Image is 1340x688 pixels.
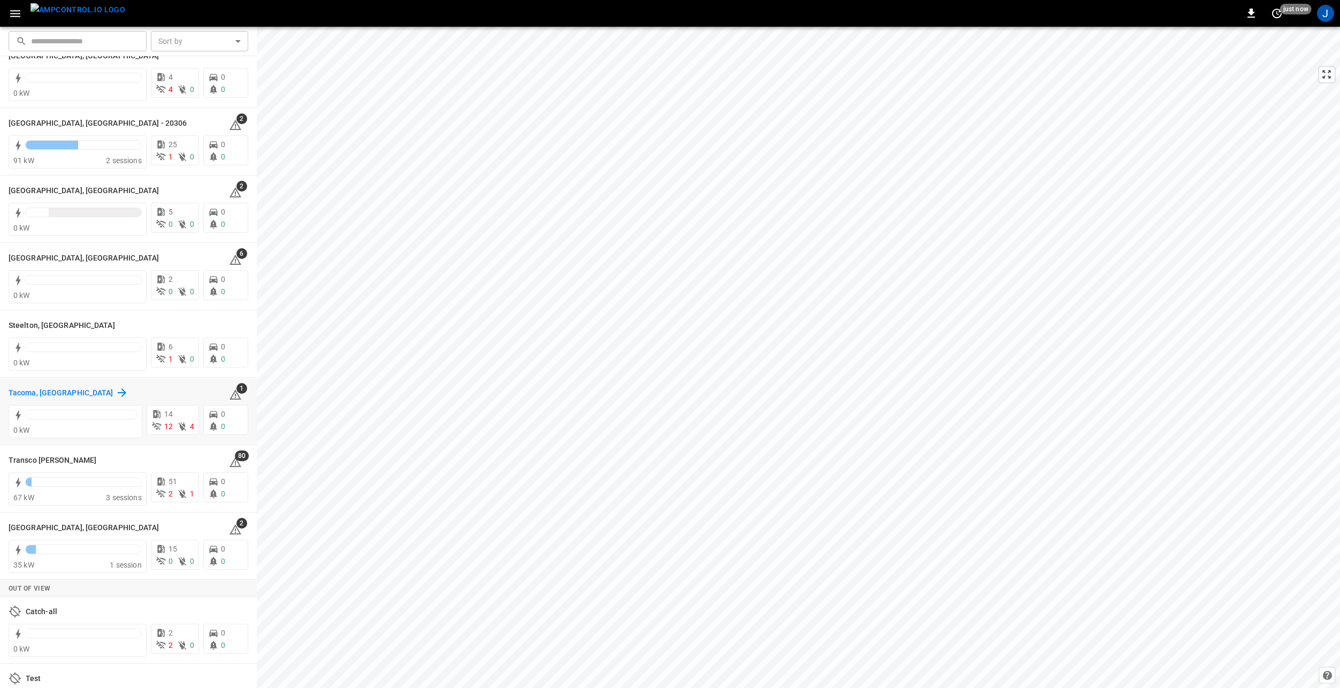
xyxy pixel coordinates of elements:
span: 2 [236,113,247,124]
span: 0 kW [13,426,30,434]
span: 1 [190,490,194,498]
span: 0 kW [13,89,30,97]
span: 0 [221,208,225,216]
span: 0 kW [13,645,30,653]
span: 12 [164,422,173,431]
span: 1 session [110,561,141,569]
span: 0 [221,355,225,363]
span: 5 [169,208,173,216]
span: 0 [221,342,225,351]
span: 6 [236,248,247,259]
h6: Test [26,673,41,685]
span: 0 [221,557,225,565]
h6: Transco Marco Polo [9,455,96,467]
span: 6 [169,342,173,351]
span: 0 [169,557,173,565]
h6: Schaumburg, IL [9,253,159,264]
span: 0 [221,287,225,296]
span: 51 [169,477,177,486]
span: 1 [169,355,173,363]
span: 0 [190,85,194,94]
span: 2 sessions [106,156,142,165]
span: 2 [169,490,173,498]
span: 0 [190,557,194,565]
span: 14 [164,410,173,418]
span: just now [1280,4,1312,14]
strong: Out of View [9,585,50,592]
span: 0 [221,641,225,649]
span: 0 [221,545,225,553]
span: 0 [190,355,194,363]
button: set refresh interval [1268,5,1285,22]
span: 0 [169,220,173,228]
span: 4 [190,422,194,431]
span: 0 [190,641,194,649]
span: 0 kW [13,291,30,300]
span: 0 [221,85,225,94]
span: 35 kW [13,561,34,569]
span: 0 [190,152,194,161]
h6: Riverside, CA [9,185,159,197]
span: 91 kW [13,156,34,165]
span: 15 [169,545,177,553]
span: 4 [169,85,173,94]
span: 4 [169,73,173,81]
span: 0 [190,287,194,296]
h6: Westville, IL [9,522,159,534]
span: 67 kW [13,493,34,502]
span: 0 [221,490,225,498]
span: 0 [190,220,194,228]
span: 25 [169,140,177,149]
span: 3 sessions [106,493,142,502]
span: 1 [236,383,247,394]
span: 0 [221,477,225,486]
span: 2 [236,518,247,529]
span: 0 [221,275,225,284]
span: 80 [235,450,249,461]
h6: Steelton, PA [9,320,115,332]
h6: Richmond, CA - 20306 [9,118,187,129]
span: 2 [169,275,173,284]
span: 0 [221,152,225,161]
span: 0 kW [13,224,30,232]
div: profile-icon [1317,5,1334,22]
span: 0 [221,422,225,431]
span: 0 kW [13,358,30,367]
span: 0 [221,629,225,637]
span: 0 [221,220,225,228]
img: ampcontrol.io logo [30,3,125,17]
span: 2 [169,629,173,637]
span: 0 [221,140,225,149]
span: 1 [169,152,173,161]
h6: Catch-all [26,606,57,618]
h6: Providence, RI [9,50,159,62]
span: 2 [236,181,247,192]
span: 2 [169,641,173,649]
span: 0 [221,73,225,81]
span: 0 [221,410,225,418]
h6: Tacoma, WA [9,387,113,399]
span: 0 [169,287,173,296]
canvas: Map [257,27,1340,688]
